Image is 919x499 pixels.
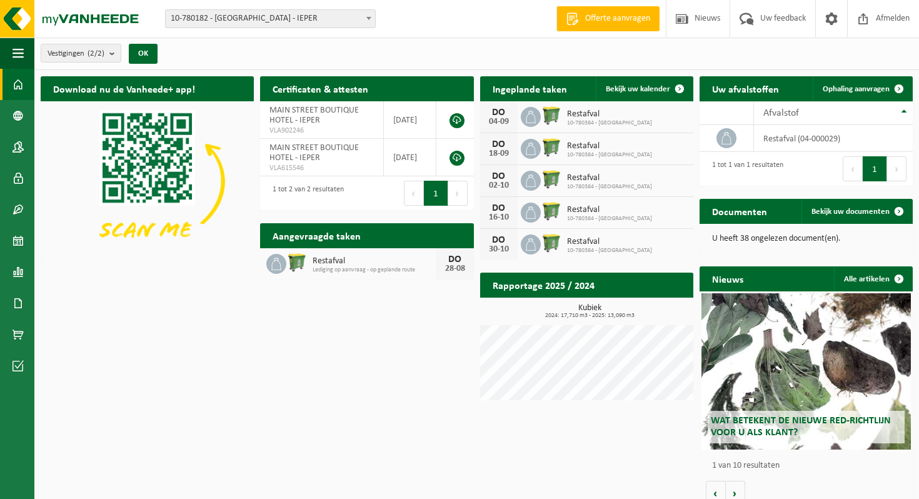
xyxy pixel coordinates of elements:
div: DO [486,235,511,245]
span: Restafval [567,205,652,215]
div: DO [486,108,511,118]
h2: Documenten [700,199,780,223]
count: (2/2) [88,49,104,58]
img: WB-0770-HPE-GN-50 [541,169,562,190]
span: Bekijk uw kalender [606,85,670,93]
span: Restafval [567,173,652,183]
a: Bekijk rapportage [600,297,692,322]
span: 10-780384 - [GEOGRAPHIC_DATA] [567,183,652,191]
span: 10-780182 - MAIN STREET BOUTIQUE HOTEL - IEPER [166,10,375,28]
a: Alle artikelen [834,266,911,291]
span: MAIN STREET BOUTIQUE HOTEL - IEPER [269,106,359,125]
button: Next [448,181,468,206]
button: 1 [424,181,448,206]
img: WB-0770-HPE-GN-50 [541,137,562,158]
a: Ophaling aanvragen [813,76,911,101]
div: DO [486,139,511,149]
button: Vestigingen(2/2) [41,44,121,63]
h2: Nieuws [700,266,756,291]
a: Bekijk uw kalender [596,76,692,101]
span: Lediging op aanvraag - op geplande route [313,266,436,274]
img: Download de VHEPlus App [41,101,254,261]
td: restafval (04-000029) [754,125,913,152]
a: Wat betekent de nieuwe RED-richtlijn voor u als klant? [701,293,910,450]
span: Wat betekent de nieuwe RED-richtlijn voor u als klant? [711,416,891,438]
div: 1 tot 1 van 1 resultaten [706,155,783,183]
div: 1 tot 2 van 2 resultaten [266,179,344,207]
span: 10-780182 - MAIN STREET BOUTIQUE HOTEL - IEPER [165,9,376,28]
td: [DATE] [384,139,437,176]
div: DO [486,171,511,181]
h2: Ingeplande taken [480,76,580,101]
p: 1 van 10 resultaten [712,461,906,470]
h2: Aangevraagde taken [260,223,373,248]
h2: Download nu de Vanheede+ app! [41,76,208,101]
p: U heeft 38 ongelezen document(en). [712,234,900,243]
span: Restafval [567,141,652,151]
button: 1 [863,156,887,181]
div: 28-08 [443,265,468,273]
td: [DATE] [384,101,437,139]
a: Offerte aanvragen [556,6,660,31]
span: 10-780384 - [GEOGRAPHIC_DATA] [567,247,652,255]
span: Restafval [567,109,652,119]
span: 10-780384 - [GEOGRAPHIC_DATA] [567,119,652,127]
span: Vestigingen [48,44,104,63]
span: Bekijk uw documenten [811,208,890,216]
span: VLA902246 [269,126,374,136]
span: Restafval [313,256,436,266]
div: 16-10 [486,213,511,222]
button: Previous [404,181,424,206]
span: MAIN STREET BOUTIQUE HOTEL - IEPER [269,143,359,163]
div: DO [486,203,511,213]
span: Restafval [567,237,652,247]
span: Offerte aanvragen [582,13,653,25]
img: WB-0770-HPE-GN-50 [541,201,562,222]
div: 04-09 [486,118,511,126]
span: VLA615546 [269,163,374,173]
span: 2024: 17,710 m3 - 2025: 13,090 m3 [486,313,693,319]
span: Ophaling aanvragen [823,85,890,93]
span: Afvalstof [763,108,799,118]
span: 10-780384 - [GEOGRAPHIC_DATA] [567,151,652,159]
div: 18-09 [486,149,511,158]
h2: Certificaten & attesten [260,76,381,101]
h2: Uw afvalstoffen [700,76,791,101]
span: 10-780384 - [GEOGRAPHIC_DATA] [567,215,652,223]
div: 30-10 [486,245,511,254]
h2: Rapportage 2025 / 2024 [480,273,607,297]
img: WB-0770-HPE-GN-50 [541,233,562,254]
a: Bekijk uw documenten [801,199,911,224]
img: WB-0770-HPE-GN-50 [286,252,308,273]
div: DO [443,255,468,265]
button: OK [129,44,158,64]
button: Previous [843,156,863,181]
button: Next [887,156,906,181]
h3: Kubiek [486,304,693,319]
img: WB-0770-HPE-GN-50 [541,105,562,126]
div: 02-10 [486,181,511,190]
